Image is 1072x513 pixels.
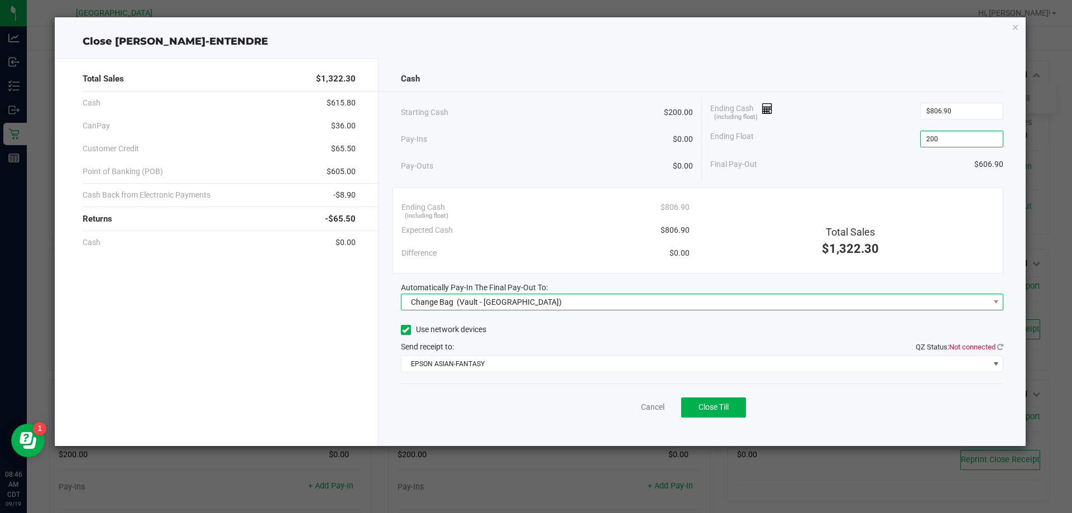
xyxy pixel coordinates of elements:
span: -$65.50 [325,213,356,226]
span: Total Sales [83,73,124,85]
span: Send receipt to: [401,342,454,351]
span: (Vault - [GEOGRAPHIC_DATA]) [457,298,562,306]
span: (including float) [714,113,758,122]
span: Point of Banking (POB) [83,166,163,178]
span: Ending Cash [401,202,445,213]
span: $605.00 [327,166,356,178]
span: $806.90 [661,202,690,213]
span: $65.50 [331,143,356,155]
div: Close [PERSON_NAME]-ENTENDRE [55,34,1026,49]
span: Pay-Ins [401,133,427,145]
span: $200.00 [664,107,693,118]
span: Starting Cash [401,107,448,118]
span: Customer Credit [83,143,139,155]
span: $606.90 [974,159,1003,170]
label: Use network devices [401,324,486,335]
span: Cash [401,73,420,85]
span: Change Bag [411,298,453,306]
span: Cash Back from Electronic Payments [83,189,210,201]
span: Ending Float [710,131,754,147]
span: Total Sales [826,226,875,238]
span: EPSON ASIAN-FANTASY [401,356,989,372]
div: Returns [83,207,356,231]
span: -$8.90 [333,189,356,201]
span: Difference [401,247,437,259]
span: $1,322.30 [316,73,356,85]
button: Close Till [681,397,746,418]
a: Cancel [641,401,664,413]
span: Close Till [698,402,729,411]
span: $615.80 [327,97,356,109]
span: $0.00 [673,160,693,172]
span: $0.00 [673,133,693,145]
span: $0.00 [669,247,690,259]
span: $1,322.30 [822,242,879,256]
span: $36.00 [331,120,356,132]
span: Automatically Pay-In The Final Pay-Out To: [401,283,548,292]
span: Cash [83,237,100,248]
iframe: Resource center unread badge [33,422,46,435]
span: Cash [83,97,100,109]
span: Final Pay-Out [710,159,757,170]
span: QZ Status: [916,343,1003,351]
span: Expected Cash [401,224,453,236]
span: Pay-Outs [401,160,433,172]
span: $0.00 [336,237,356,248]
span: CanPay [83,120,110,132]
span: (including float) [405,212,448,221]
span: Ending Cash [710,103,773,119]
span: $806.90 [661,224,690,236]
iframe: Resource center [11,424,45,457]
span: Not connected [949,343,996,351]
